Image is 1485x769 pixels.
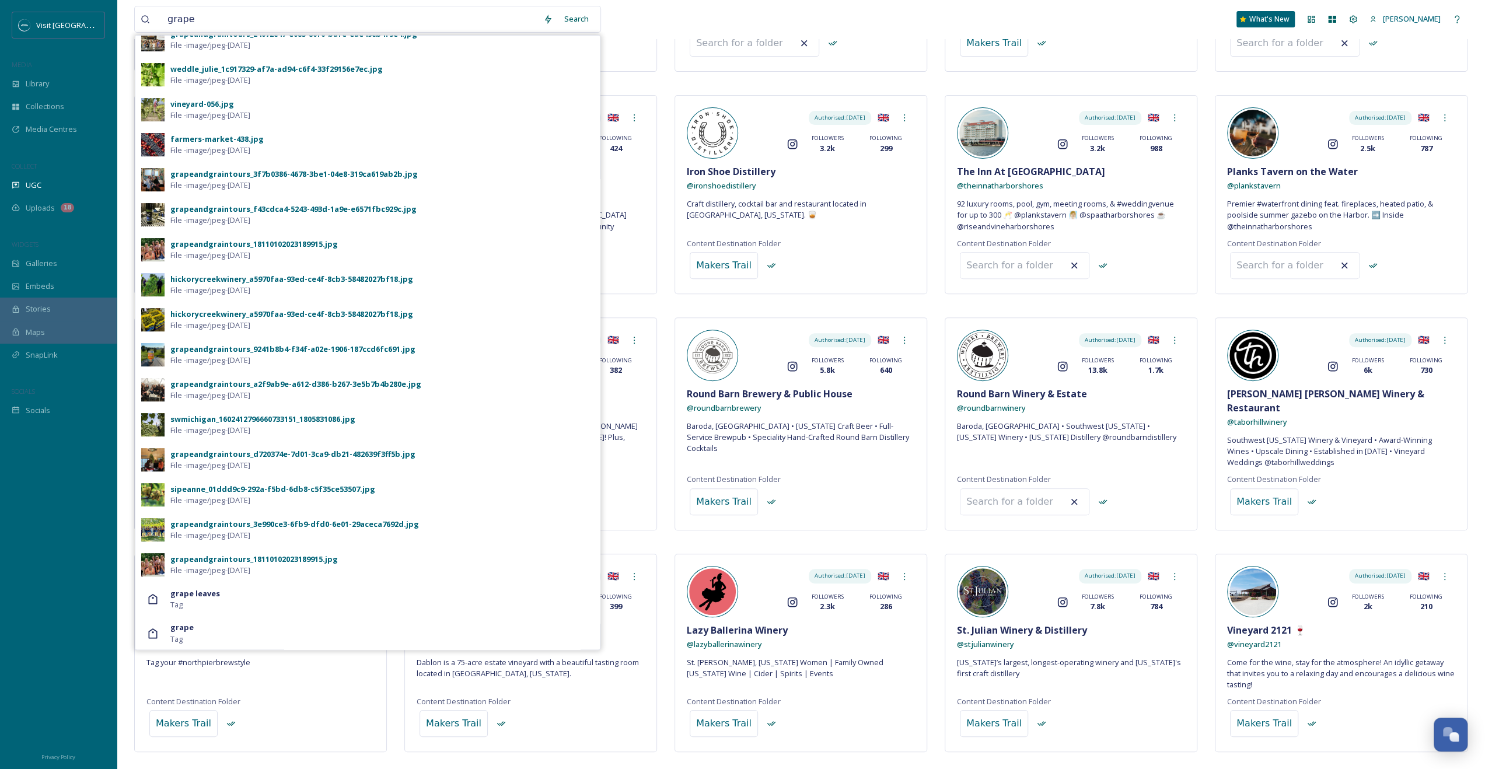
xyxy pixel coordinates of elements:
img: 41956b19-a74c-48aa-b544-d7d2f3362c81.jpg [141,203,165,226]
div: Makers Trail [966,716,1022,730]
img: SM%20Social%20Profile.png [19,19,30,31]
span: Authorised: [DATE] [1355,336,1406,344]
span: Stories [26,303,51,314]
img: 357371902_647954466969214_3937561825340008304_n.jpg [1229,332,1276,379]
span: [PERSON_NAME] [PERSON_NAME] Winery & Restaurant [1227,387,1455,415]
span: FOLLOWERS [1082,134,1114,142]
span: Media Centres [26,124,77,135]
span: Authorised: [DATE] [1355,572,1406,580]
span: Authorised: [DATE] [1085,114,1135,122]
span: Premier #waterfront dining feat. fireplaces, heated patio, & poolside summer gazebo on the Harbor... [1227,198,1455,232]
a: [PERSON_NAME] [1364,8,1446,30]
div: 🇬🇧 [1143,107,1164,128]
span: FOLLOWERS [812,134,844,142]
span: Socials [26,405,50,416]
img: 63e8215c-764c-45c3-a0f3-9b9d2a672ba2.jpg [141,238,165,261]
img: fbfc1cc3-4d27-4a2a-88fd-68f0996929db.jpg [141,133,165,156]
div: 18 [61,203,74,212]
span: File - image/jpeg - [DATE] [170,355,250,366]
img: 375279728_307690488578155_1462377614464286624_n.jpg [689,568,736,615]
div: 🇬🇧 [1413,330,1434,351]
span: 3.2k [1090,143,1105,154]
input: Search for a folder [690,30,819,56]
img: 86da5c44-5bfc-4d47-acb0-861f8e29d13c.jpg [141,63,165,86]
span: SnapLink [26,349,58,361]
span: Authorised: [DATE] [1085,572,1135,580]
img: 5b6cb195-eb48-4b4d-94ee-6704b0995d2e.jpg [141,483,165,506]
span: SOCIALS [12,387,35,396]
div: Search [558,8,595,30]
span: FOLLOWING [599,593,632,601]
span: Content Destination Folder [1227,474,1321,485]
span: 640 [880,365,892,376]
img: dc598476-da12-4fdc-b856-cfb036c3b952.jpg [141,273,165,296]
div: grapeandgraintours_f43cdca4-5243-493d-1a9e-e6571fbc929c.jpg [170,204,417,215]
span: Authorised: [DATE] [815,114,865,122]
img: 69ff3309-69c8-4ff4-9674-1694365146c2.jpg [141,448,165,471]
div: 🇬🇧 [603,330,624,351]
span: FOLLOWERS [812,356,844,365]
div: Makers Trail [1236,716,1292,730]
img: 357411120_1394580054435933_5719493556992913149_n.jpg [959,332,1006,379]
span: 7.8k [1090,601,1105,612]
strong: grape [170,622,194,632]
img: 126205176_674296006592609_247397513461728447_n.jpg [689,110,736,156]
span: Iron Shoe Distillery [687,165,775,179]
span: The Inn At [GEOGRAPHIC_DATA] [957,165,1105,179]
span: WIDGETS [12,240,39,249]
span: FOLLOWING [869,134,902,142]
span: FOLLOWING [1410,593,1442,601]
div: 🇬🇧 [873,566,894,587]
span: File - image/jpeg - [DATE] [170,565,250,576]
span: FOLLOWERS [1352,593,1384,601]
span: File - image/jpeg - [DATE] [170,75,250,86]
a: @roundbarnwinery [957,401,1026,415]
div: Makers Trail [696,495,752,509]
span: 13.8k [1088,365,1107,376]
span: Content Destination Folder [417,696,511,707]
span: 2k [1364,601,1372,612]
span: File - image/jpeg - [DATE] [170,530,250,541]
span: 92 luxury rooms, pool, gym, meeting rooms, & #weddingvenue for up to 300 🥂 @plankstavern 🧖🏼‍♀️ @s... [957,198,1185,232]
img: 169342079_513158393185591_3728543894605079596_n.jpg [959,110,1006,156]
span: Content Destination Folder [687,238,781,249]
div: Makers Trail [1236,495,1292,509]
div: grapeandgraintours_18110102023189915.jpg [170,554,338,565]
button: Open Chat [1434,718,1467,751]
input: Search your library [162,6,537,32]
div: swmichigan_1602412796660733151_1805831086.jpg [170,414,355,425]
img: 840efa30-b84d-45a7-b9b5-7160d9f25891.jpg [141,168,165,191]
span: FOLLOWING [1140,134,1172,142]
span: 424 [610,143,622,154]
span: Content Destination Folder [1227,696,1321,707]
a: @stjulianwinery [957,637,1014,651]
div: Makers Trail [966,36,1022,50]
span: 299 [880,143,892,154]
span: FOLLOWERS [1082,593,1114,601]
span: Dablon is a 75-acre estate vineyard with a beautiful tasting room located in [GEOGRAPHIC_DATA], [... [417,657,645,679]
span: [US_STATE]’s largest, longest-operating winery and [US_STATE]'s first craft distillery [957,657,1185,679]
img: 1e932dd2-1c01-4f94-9d79-42650cefac49.jpg [141,308,165,331]
span: Embeds [26,281,54,292]
img: 168592802_949476672487131_8663324123778706898_n.jpg [1229,110,1276,156]
img: 3a5359d1-c085-4be4-8731-e80b58d96d41.jpg [141,28,165,51]
span: Craft distillery, cocktail bar and restaurant located in [GEOGRAPHIC_DATA], [US_STATE]. 🥃 [687,198,915,221]
a: @lazyballerinawinery [687,637,762,651]
span: @ plankstavern [1227,180,1281,191]
div: vineyard-056.jpg [170,99,234,110]
span: FOLLOWERS [1352,356,1384,365]
span: FOLLOWING [1410,134,1442,142]
span: Content Destination Folder [957,238,1051,249]
span: Content Destination Folder [957,474,1051,485]
span: Content Destination Folder [687,696,781,707]
div: 🇬🇧 [1143,330,1164,351]
div: hickorycreekwinery_a5970faa-93ed-ce4f-8cb3-58482027bf18.jpg [170,274,413,285]
span: 6k [1364,365,1372,376]
div: sipeanne_01ddd9c9-292a-f5bd-6db8-c5f35ce53507.jpg [170,484,375,495]
img: 469283291_597690746250876_8705643979783238131_n.jpg [689,332,736,379]
span: 787 [1420,143,1432,154]
div: grapeandgraintours_18110102023189915.jpg [170,239,338,250]
span: UGC [26,180,41,191]
input: Search for a folder [1231,253,1359,278]
div: farmers-market-438.jpg [170,134,264,145]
